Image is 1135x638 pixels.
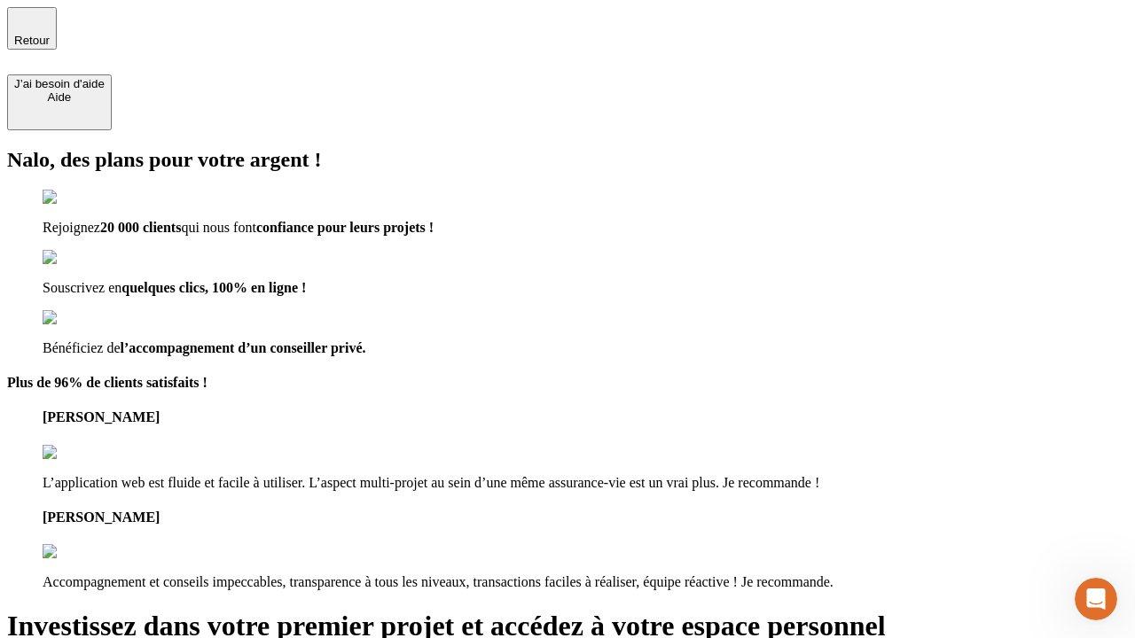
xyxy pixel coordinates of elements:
button: J’ai besoin d'aideAide [7,74,112,130]
span: Rejoignez qui nous font [43,220,434,235]
p: Accompagnement et conseils impeccables, transparence à tous les niveaux, transactions faciles à r... [43,574,1128,590]
span: Retour [14,34,50,47]
p: L’application web est fluide et facile à utiliser. L’aspect multi-projet au sein d’une même assur... [43,475,1128,491]
h4: Plus de 96% de clients satisfaits ! [7,375,1128,391]
div: Aide [14,90,105,104]
span: Bénéficiez de [43,340,366,355]
div: J’ai besoin d'aide [14,77,105,90]
h4: [PERSON_NAME] [43,409,1128,425]
strong: 20 000 clients [100,220,182,235]
strong: quelques clics, 100% en ligne ! [121,280,306,295]
img: reviews stars [43,544,130,560]
h2: Nalo, des plans pour votre argent ! [7,148,1128,172]
button: Retour [7,7,57,50]
img: reviews stars [43,445,130,461]
img: checkmark [43,250,119,266]
img: checkmark [43,310,119,326]
span: Souscrivez en [43,280,306,295]
h4: [PERSON_NAME] [43,510,1128,525]
iframe: Intercom live chat [1075,578,1117,620]
strong: l’accompagnement d’un conseiller privé. [121,340,366,355]
strong: confiance pour leurs projets ! [256,220,434,235]
img: checkmark [43,190,119,206]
